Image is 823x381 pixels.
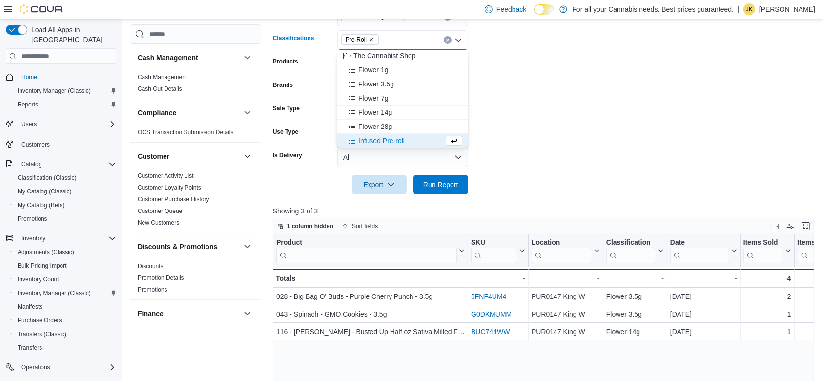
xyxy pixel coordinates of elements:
[18,289,91,297] span: Inventory Manager (Classic)
[138,309,240,318] button: Finance
[14,172,116,184] span: Classification (Classic)
[18,215,47,223] span: Promotions
[14,274,116,285] span: Inventory Count
[358,107,392,117] span: Flower 14g
[606,326,664,338] div: Flower 14g
[670,238,737,263] button: Date
[18,118,116,130] span: Users
[10,273,120,286] button: Inventory Count
[138,108,176,118] h3: Compliance
[471,238,525,263] button: SKU
[358,93,388,103] span: Flower 7g
[138,262,164,270] span: Discounts
[572,3,734,15] p: For all your Cannabis needs. Best prices guaranteed.
[10,84,120,98] button: Inventory Manager (Classic)
[471,238,517,263] div: SKU URL
[138,128,234,136] span: OCS Transaction Submission Details
[532,291,600,302] div: PUR0147 King W
[738,3,740,15] p: |
[21,160,41,168] span: Catalog
[10,198,120,212] button: My Catalog (Beta)
[369,37,374,42] button: Remove Pre-Roll from selection in this group
[353,51,416,61] span: The Cannabist Shop
[18,201,65,209] span: My Catalog (Beta)
[14,328,70,340] a: Transfers (Classic)
[18,138,116,150] span: Customers
[18,71,41,83] a: Home
[759,3,815,15] p: [PERSON_NAME]
[18,233,49,244] button: Inventory
[138,184,201,191] span: Customer Loyalty Points
[14,260,116,272] span: Bulk Pricing Import
[18,101,38,108] span: Reports
[138,207,182,215] span: Customer Queue
[273,128,298,136] label: Use Type
[138,74,187,81] a: Cash Management
[138,195,209,203] span: Customer Purchase History
[138,329,185,337] span: GL Account Totals
[14,342,46,354] a: Transfers
[138,219,179,227] span: New Customers
[138,85,182,92] a: Cash Out Details
[743,273,791,284] div: 4
[358,65,388,75] span: Flower 1g
[138,286,167,294] span: Promotions
[273,206,820,216] p: Showing 3 of 3
[18,233,116,244] span: Inventory
[532,308,600,320] div: PUR0147 King W
[138,242,217,252] h3: Discounts & Promotions
[337,106,468,120] button: Flower 14g
[2,137,120,151] button: Customers
[18,158,116,170] span: Catalog
[746,3,753,15] span: JK
[276,291,465,302] div: 028 - Big Bag O' Buds - Purple Cherry Punch - 3.5g
[138,242,240,252] button: Discounts & Promotions
[337,134,468,148] button: Infused Pre-roll
[14,287,95,299] a: Inventory Manager (Classic)
[138,263,164,270] a: Discounts
[138,151,169,161] h3: Customer
[18,361,54,373] button: Operations
[276,238,457,248] div: Product
[130,127,261,142] div: Compliance
[14,85,116,97] span: Inventory Manager (Classic)
[14,315,66,326] a: Purchase Orders
[10,212,120,226] button: Promotions
[14,186,76,197] a: My Catalog (Classic)
[21,120,37,128] span: Users
[21,73,37,81] span: Home
[21,141,50,148] span: Customers
[496,4,526,14] span: Feedback
[337,120,468,134] button: Flower 28g
[18,139,54,150] a: Customers
[338,220,382,232] button: Sort fields
[471,328,510,336] a: BUC744WW
[130,71,261,99] div: Cash Management
[341,34,379,45] span: Pre-Roll
[14,301,46,313] a: Manifests
[138,53,198,63] h3: Cash Management
[743,238,783,248] div: Items Sold
[27,25,116,44] span: Load All Apps in [GEOGRAPHIC_DATA]
[743,291,791,302] div: 2
[14,274,63,285] a: Inventory Count
[346,35,367,44] span: Pre-Roll
[14,301,116,313] span: Manifests
[18,188,72,195] span: My Catalog (Classic)
[14,99,42,110] a: Reports
[670,326,737,338] div: [DATE]
[423,180,458,190] span: Run Report
[2,232,120,245] button: Inventory
[130,260,261,299] div: Discounts & Promotions
[273,105,300,112] label: Sale Type
[138,172,194,179] a: Customer Activity List
[14,328,116,340] span: Transfers (Classic)
[606,238,656,263] div: Classification
[21,363,50,371] span: Operations
[769,220,781,232] button: Keyboard shortcuts
[784,220,796,232] button: Display options
[138,53,240,63] button: Cash Management
[606,238,656,248] div: Classification
[273,81,293,89] label: Brands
